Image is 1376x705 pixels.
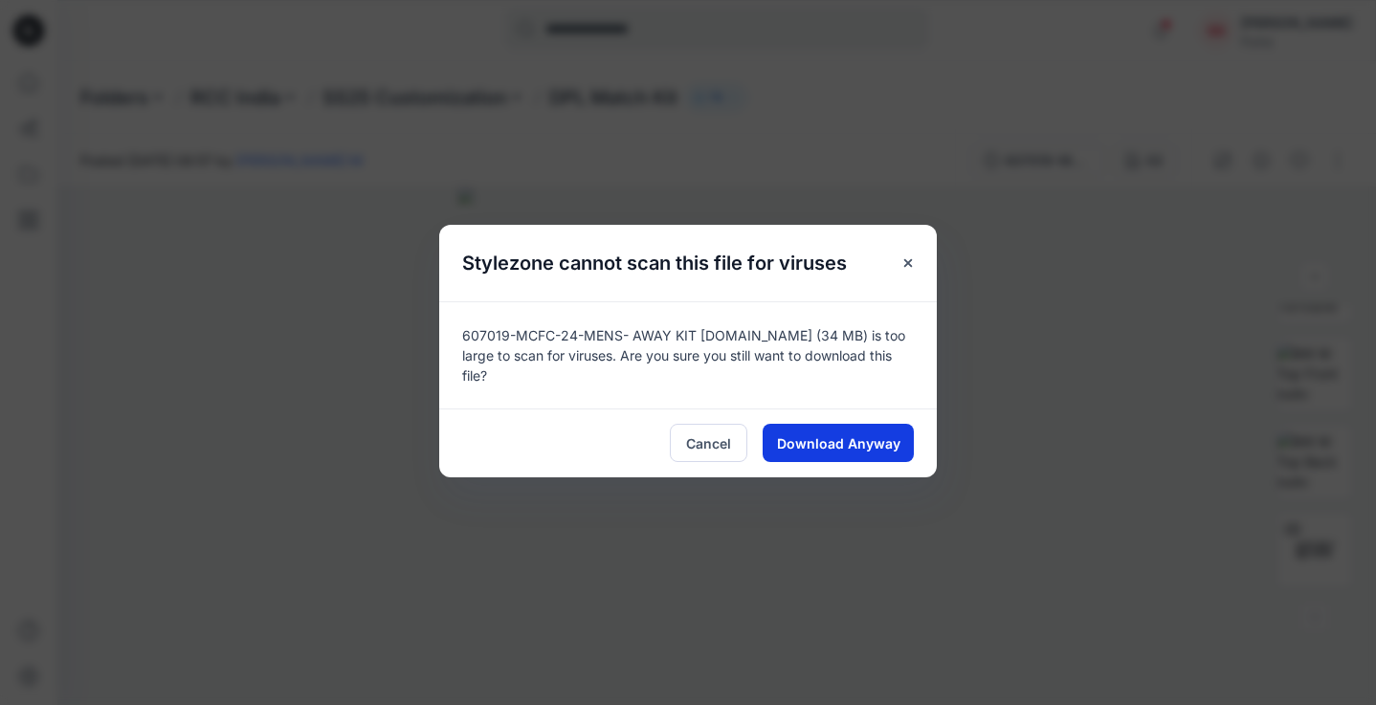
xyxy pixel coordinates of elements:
[670,424,747,462] button: Cancel
[439,301,937,408] div: 607019-MCFC-24-MENS- AWAY KIT [DOMAIN_NAME] (34 MB) is too large to scan for viruses. Are you sur...
[686,433,731,453] span: Cancel
[777,433,900,453] span: Download Anyway
[439,225,870,301] h5: Stylezone cannot scan this file for viruses
[763,424,914,462] button: Download Anyway
[891,246,925,280] button: Close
